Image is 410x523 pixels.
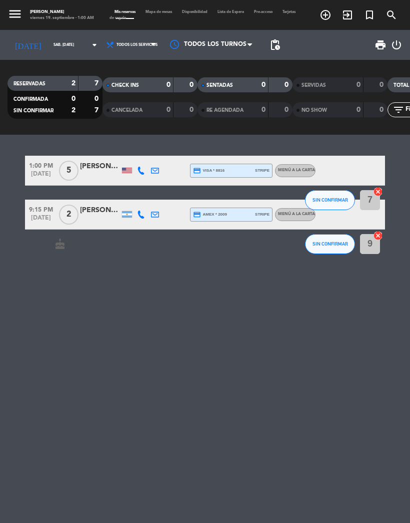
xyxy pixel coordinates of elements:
span: 1:00 PM [25,159,57,171]
button: SIN CONFIRMAR [305,234,355,254]
span: pending_actions [269,39,281,51]
strong: 7 [94,80,100,87]
strong: 0 [379,106,385,113]
strong: 7 [94,107,100,114]
div: [PERSON_NAME] [80,205,120,216]
i: search [385,9,397,21]
i: credit_card [193,167,201,175]
span: stripe [255,211,269,218]
div: [PERSON_NAME] [30,9,94,15]
span: Reserva especial [358,6,380,23]
span: CANCELADA [111,108,142,113]
strong: 0 [71,95,75,102]
i: [DATE] [7,36,48,54]
span: 9:15 PM [25,203,57,215]
strong: 0 [284,81,290,88]
i: arrow_drop_down [88,39,100,51]
button: SIN CONFIRMAR [305,190,355,210]
span: SIN CONFIRMAR [312,197,348,203]
span: visa * 8816 [193,167,224,175]
span: TOTAL [393,83,409,88]
i: credit_card [193,211,201,219]
strong: 0 [261,106,265,113]
div: viernes 19. septiembre - 1:00 AM [30,15,94,21]
span: Pre-acceso [249,10,277,14]
span: MENÚ A LA CARTA [278,168,315,172]
span: NO SHOW [301,108,327,113]
span: Mis reservas [109,10,140,14]
span: print [374,39,386,51]
i: exit_to_app [341,9,353,21]
button: menu [7,6,22,23]
span: Lista de Espera [212,10,249,14]
strong: 2 [71,80,75,87]
i: cake [54,238,66,250]
span: Mapa de mesas [140,10,177,14]
strong: 0 [166,106,170,113]
span: RESERVAR MESA [314,6,336,23]
strong: 0 [261,81,265,88]
strong: 2 [71,107,75,114]
i: turned_in_not [363,9,375,21]
span: CONFIRMADA [13,97,48,102]
strong: 0 [356,81,360,88]
img: close.png [374,232,382,240]
span: stripe [255,167,269,174]
strong: 0 [166,81,170,88]
span: MENÚ A LA CARTA [278,212,315,216]
strong: 0 [356,106,360,113]
span: WALK IN [336,6,358,23]
i: power_settings_new [390,39,402,51]
span: BUSCAR [380,6,402,23]
span: 2 [59,205,78,225]
div: LOG OUT [390,30,402,60]
span: amex * 2009 [193,211,227,219]
span: SENTADAS [206,83,233,88]
span: RE AGENDADA [206,108,243,113]
span: 5 [59,161,78,181]
span: SERVIDAS [301,83,326,88]
strong: 0 [379,81,385,88]
div: [PERSON_NAME] [80,161,120,172]
span: CHECK INS [111,83,139,88]
span: [DATE] [25,171,57,182]
i: menu [7,6,22,21]
strong: 0 [94,95,100,102]
strong: 0 [189,81,195,88]
i: filter_list [392,104,404,116]
span: SIN CONFIRMAR [13,108,53,113]
span: RESERVADAS [13,81,45,86]
span: [DATE] [25,215,57,226]
span: Disponibilidad [177,10,212,14]
span: SIN CONFIRMAR [312,241,348,247]
i: add_circle_outline [319,9,331,21]
strong: 0 [189,106,195,113]
img: close.png [374,188,382,196]
strong: 0 [284,106,290,113]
